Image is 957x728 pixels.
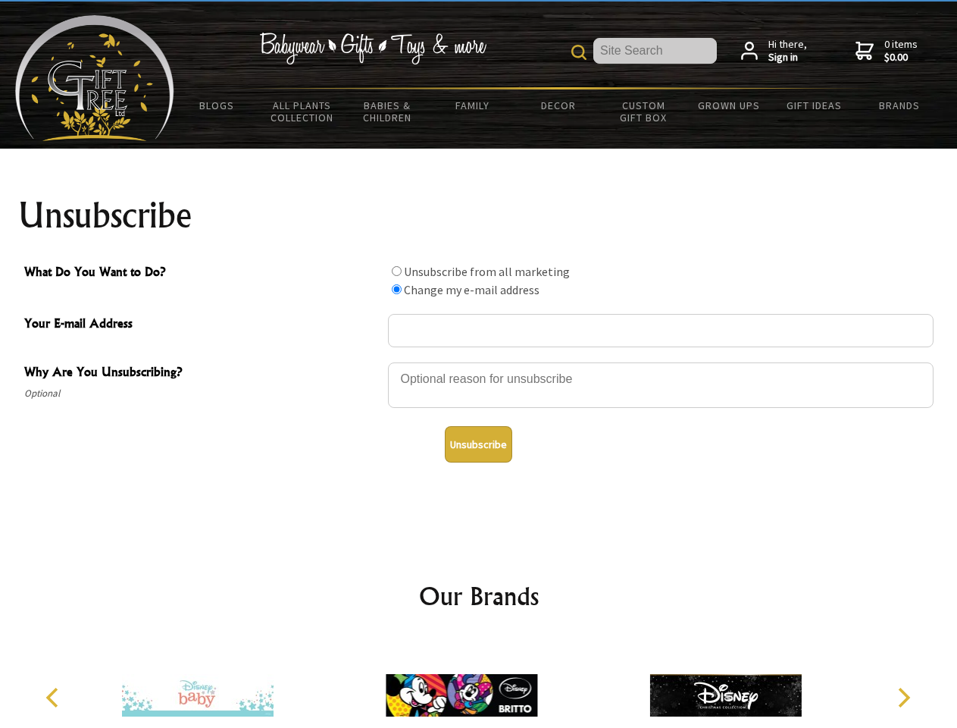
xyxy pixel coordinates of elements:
[857,89,943,121] a: Brands
[24,262,380,284] span: What Do You Want to Do?
[18,197,940,234] h1: Unsubscribe
[404,264,570,279] label: Unsubscribe from all marketing
[38,681,71,714] button: Previous
[388,362,934,408] textarea: Why Are You Unsubscribing?
[345,89,430,133] a: Babies & Children
[445,426,512,463] button: Unsubscribe
[430,89,516,121] a: Family
[771,89,857,121] a: Gift Ideas
[15,15,174,141] img: Babyware - Gifts - Toys and more...
[571,45,586,60] img: product search
[24,362,380,384] span: Why Are You Unsubscribing?
[404,282,539,297] label: Change my e-mail address
[884,37,918,64] span: 0 items
[174,89,260,121] a: BLOGS
[741,38,807,64] a: Hi there,Sign in
[259,33,486,64] img: Babywear - Gifts - Toys & more
[392,284,402,294] input: What Do You Want to Do?
[24,314,380,336] span: Your E-mail Address
[768,51,807,64] strong: Sign in
[388,314,934,347] input: Your E-mail Address
[30,578,927,614] h2: Our Brands
[884,51,918,64] strong: $0.00
[392,266,402,276] input: What Do You Want to Do?
[601,89,686,133] a: Custom Gift Box
[24,384,380,403] span: Optional
[593,38,717,64] input: Site Search
[768,38,807,64] span: Hi there,
[887,681,920,714] button: Next
[855,38,918,64] a: 0 items$0.00
[260,89,346,133] a: All Plants Collection
[515,89,601,121] a: Decor
[686,89,771,121] a: Grown Ups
